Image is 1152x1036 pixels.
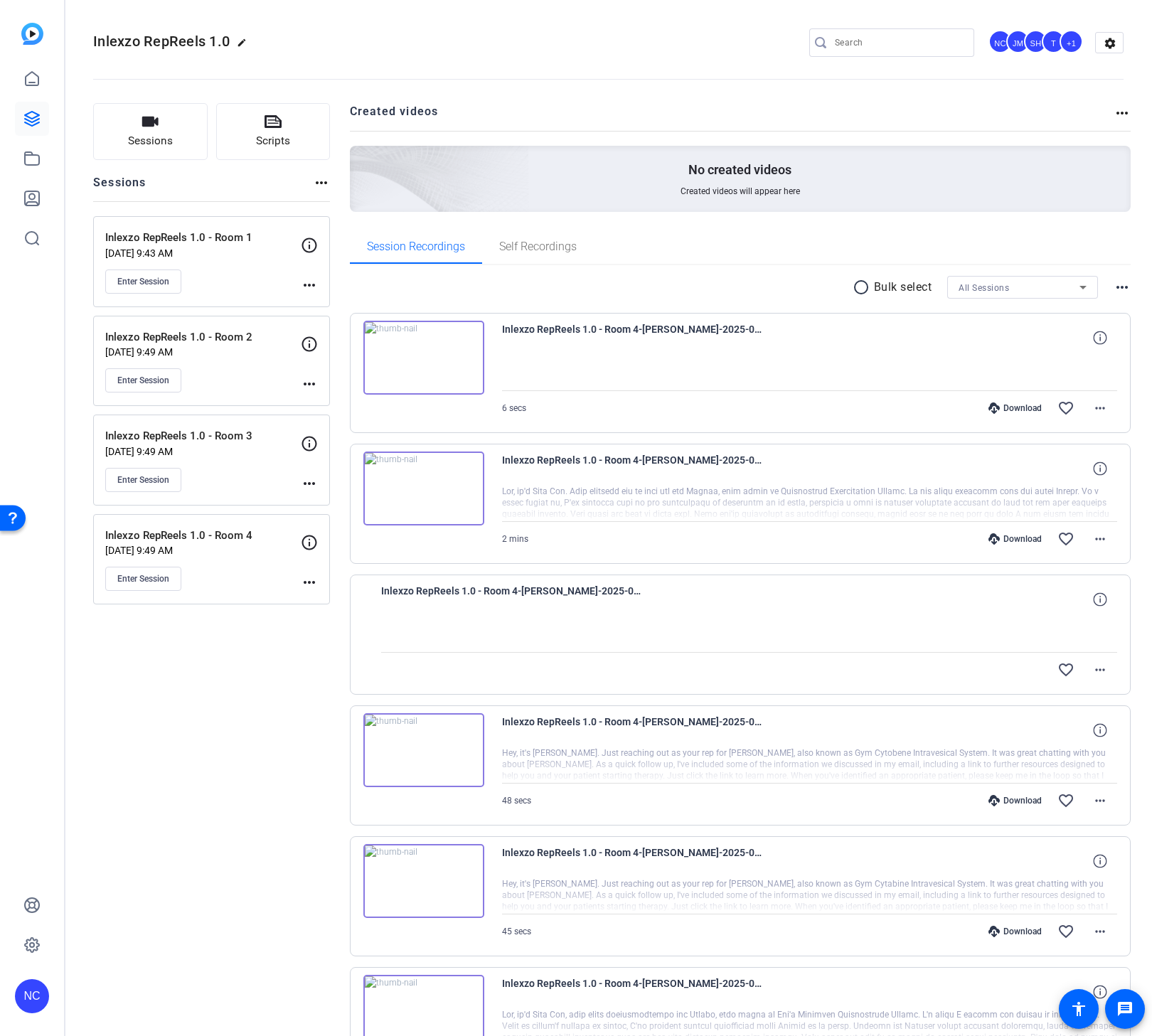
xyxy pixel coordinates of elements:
button: Enter Session [105,269,181,294]
input: Search [835,34,963,51]
div: NC [15,979,49,1013]
div: SH [1024,30,1047,53]
button: Enter Session [105,567,181,591]
span: Sessions [128,133,173,149]
p: Inlexzo RepReels 1.0 - Room 1 [105,230,301,246]
p: [DATE] 9:43 AM [105,247,301,259]
p: Inlexzo RepReels 1.0 - Room 2 [105,329,301,346]
mat-icon: favorite_border [1057,792,1074,809]
span: Created videos will appear here [681,186,800,197]
p: Bulk select [874,279,932,296]
img: thumb-nail [363,713,484,787]
mat-icon: more_horiz [301,277,318,294]
span: Inlexzo RepReels 1.0 - Room 4-[PERSON_NAME]-2025-08-29-14-43-27-667-0 [502,452,765,486]
p: [DATE] 9:49 AM [105,545,301,556]
button: Scripts [216,103,331,160]
h2: Sessions [93,174,146,201]
div: Download [981,795,1049,806]
div: T [1042,30,1065,53]
mat-icon: message [1116,1000,1134,1018]
ngx-avatar: Nate Cleveland [988,30,1013,55]
div: +1 [1060,30,1083,53]
mat-icon: accessibility [1070,1000,1087,1018]
mat-icon: radio_button_unchecked [853,279,874,296]
p: [DATE] 9:49 AM [105,346,301,358]
span: Inlexzo RepReels 1.0 [93,33,230,50]
ngx-avatar: Tinks [1042,30,1067,55]
mat-icon: more_horiz [301,375,318,392]
div: JM [1006,30,1030,53]
p: No created videos [688,161,791,178]
p: Inlexzo RepReels 1.0 - Room 3 [105,428,301,444]
span: All Sessions [959,283,1009,293]
img: thumb-nail [363,844,484,918]
mat-icon: more_horiz [1092,661,1109,678]
span: Enter Session [117,276,169,287]
span: 48 secs [502,796,531,806]
div: Download [981,926,1049,937]
mat-icon: edit [237,38,254,55]
span: Enter Session [117,474,169,486]
p: [DATE] 9:49 AM [105,446,301,457]
mat-icon: more_horiz [313,174,330,191]
span: 45 secs [502,926,531,936]
span: 2 mins [502,534,528,544]
mat-icon: favorite_border [1057,661,1074,678]
span: Inlexzo RepReels 1.0 - Room 4-[PERSON_NAME]-2025-08-29-14-39-43-511-0 [502,844,765,878]
ngx-avatar: Sean Healey [1024,30,1049,55]
button: Enter Session [105,368,181,392]
span: Inlexzo RepReels 1.0 - Room 4-[PERSON_NAME]-2025-08-29-14-41-17-883-0 [502,713,765,747]
ngx-avatar: James Monte [1006,30,1031,55]
div: Download [981,402,1049,414]
img: thumb-nail [363,321,484,395]
mat-icon: settings [1096,33,1124,54]
span: Inlexzo RepReels 1.0 - Room 4-[PERSON_NAME]-2025-08-29-14-36-18-095-0 [502,975,765,1009]
span: 6 secs [502,403,526,413]
mat-icon: more_horiz [301,475,318,492]
span: Enter Session [117,375,169,386]
mat-icon: more_horiz [1114,105,1131,122]
img: thumb-nail [363,452,484,525]
mat-icon: more_horiz [1092,400,1109,417]
mat-icon: more_horiz [1092,792,1109,809]
mat-icon: more_horiz [1092,923,1109,940]
p: Inlexzo RepReels 1.0 - Room 4 [105,528,301,544]
div: NC [988,30,1012,53]
mat-icon: more_horiz [1092,530,1109,548]
mat-icon: favorite_border [1057,530,1074,548]
button: Sessions [93,103,208,160]
div: Download [981,533,1049,545]
span: Scripts [256,133,290,149]
img: Creted videos background [191,5,530,314]
mat-icon: favorite_border [1057,923,1074,940]
h2: Created videos [350,103,1114,131]
span: Inlexzo RepReels 1.0 - Room 4-[PERSON_NAME]-2025-08-29-14-45-32-418-0 [502,321,765,355]
img: blue-gradient.svg [21,23,43,45]
span: Self Recordings [499,241,577,252]
mat-icon: more_horiz [301,574,318,591]
span: Inlexzo RepReels 1.0 - Room 4-[PERSON_NAME]-2025-08-29-14-42-34-242-0 [381,582,644,616]
span: Enter Session [117,573,169,584]
mat-icon: favorite_border [1057,400,1074,417]
span: Session Recordings [367,241,465,252]
mat-icon: more_horiz [1114,279,1131,296]
button: Enter Session [105,468,181,492]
